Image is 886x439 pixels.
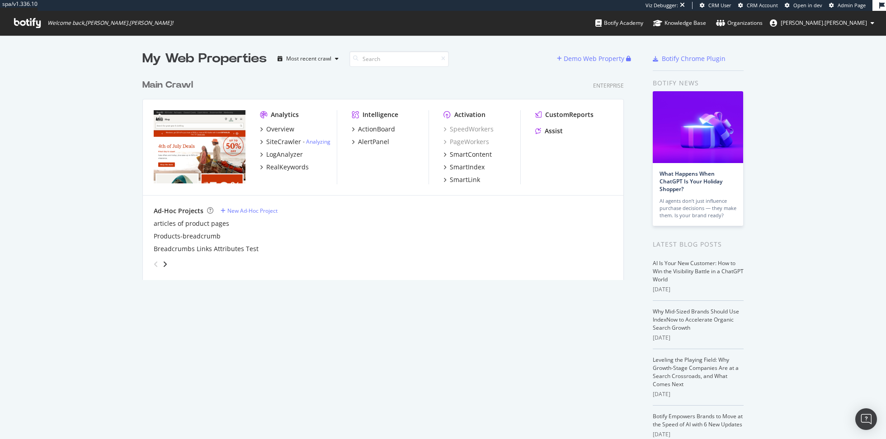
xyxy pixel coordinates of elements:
a: LogAnalyzer [260,150,303,159]
div: Assist [545,126,563,135]
div: LogAnalyzer [266,150,303,159]
a: CRM Account [738,2,778,9]
span: ryan.flanagan [781,19,867,27]
span: Welcome back, [PERSON_NAME].[PERSON_NAME] ! [47,19,173,27]
span: CRM Account [747,2,778,9]
div: Enterprise [593,82,624,89]
a: PageWorkers [443,137,489,146]
div: RealKeywords [266,163,309,172]
a: articles of product pages [154,219,229,228]
a: Open in dev [785,2,822,9]
img: rei.com [154,110,245,183]
a: What Happens When ChatGPT Is Your Holiday Shopper? [660,170,722,193]
a: Botify Academy [595,11,643,35]
a: Breadcrumbs Links Attributes Test [154,244,259,253]
img: What Happens When ChatGPT Is Your Holiday Shopper? [653,91,743,163]
a: AI Is Your New Customer: How to Win the Visibility Battle in a ChatGPT World [653,259,744,283]
a: Analyzing [306,138,330,145]
div: [DATE] [653,285,744,294]
span: Admin Page [838,2,866,9]
div: CustomReports [545,110,594,119]
a: SmartIndex [443,163,485,172]
div: SiteCrawler [266,137,301,146]
a: Leveling the Playing Field: Why Growth-Stage Companies Are at a Search Crossroads, and What Comes... [653,356,739,388]
div: Botify Academy [595,19,643,28]
div: Activation [454,110,485,119]
a: SmartContent [443,150,492,159]
span: Open in dev [793,2,822,9]
a: SmartLink [443,175,480,184]
div: grid [142,68,631,280]
a: SpeedWorkers [443,125,494,134]
div: Demo Web Property [564,54,624,63]
a: Knowledge Base [653,11,706,35]
div: Overview [266,125,294,134]
a: Products-breadcrumb [154,232,221,241]
div: Open Intercom Messenger [855,408,877,430]
div: AlertPanel [358,137,389,146]
a: Main Crawl [142,79,197,92]
div: Botify Chrome Plugin [662,54,726,63]
div: Viz Debugger: [646,2,678,9]
a: AlertPanel [352,137,389,146]
button: [PERSON_NAME].[PERSON_NAME] [763,16,881,30]
div: [DATE] [653,430,744,439]
div: Most recent crawl [286,56,331,61]
div: New Ad-Hoc Project [227,207,278,215]
div: [DATE] [653,390,744,398]
div: My Web Properties [142,50,267,68]
a: CRM User [700,2,731,9]
div: Intelligence [363,110,398,119]
div: angle-right [162,260,168,269]
a: Demo Web Property [557,55,626,62]
a: CustomReports [535,110,594,119]
div: Botify news [653,78,744,88]
div: ActionBoard [358,125,395,134]
div: Organizations [716,19,763,28]
button: Most recent crawl [274,51,342,66]
div: Analytics [271,110,299,119]
a: Overview [260,125,294,134]
a: Admin Page [829,2,866,9]
a: RealKeywords [260,163,309,172]
div: - [303,138,330,145]
span: CRM User [708,2,731,9]
a: ActionBoard [352,125,395,134]
a: New Ad-Hoc Project [221,207,278,215]
div: [DATE] [653,334,744,342]
div: Latest Blog Posts [653,239,744,249]
div: SmartContent [450,150,492,159]
a: Organizations [716,11,763,35]
button: Demo Web Property [557,51,626,66]
a: Assist [535,126,563,135]
div: Knowledge Base [653,19,706,28]
input: Search [349,51,449,67]
a: SiteCrawler- Analyzing [260,137,330,146]
a: Why Mid-Sized Brands Should Use IndexNow to Accelerate Organic Search Growth [653,308,739,332]
a: Botify Chrome Plugin [653,54,726,63]
div: SmartLink [450,175,480,184]
div: AI agents don’t just influence purchase decisions — they make them. Is your brand ready? [660,197,736,219]
a: Botify Empowers Brands to Move at the Speed of AI with 6 New Updates [653,412,743,428]
div: Ad-Hoc Projects [154,206,203,215]
div: Main Crawl [142,79,193,92]
div: SmartIndex [450,163,485,172]
div: angle-left [150,257,162,271]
